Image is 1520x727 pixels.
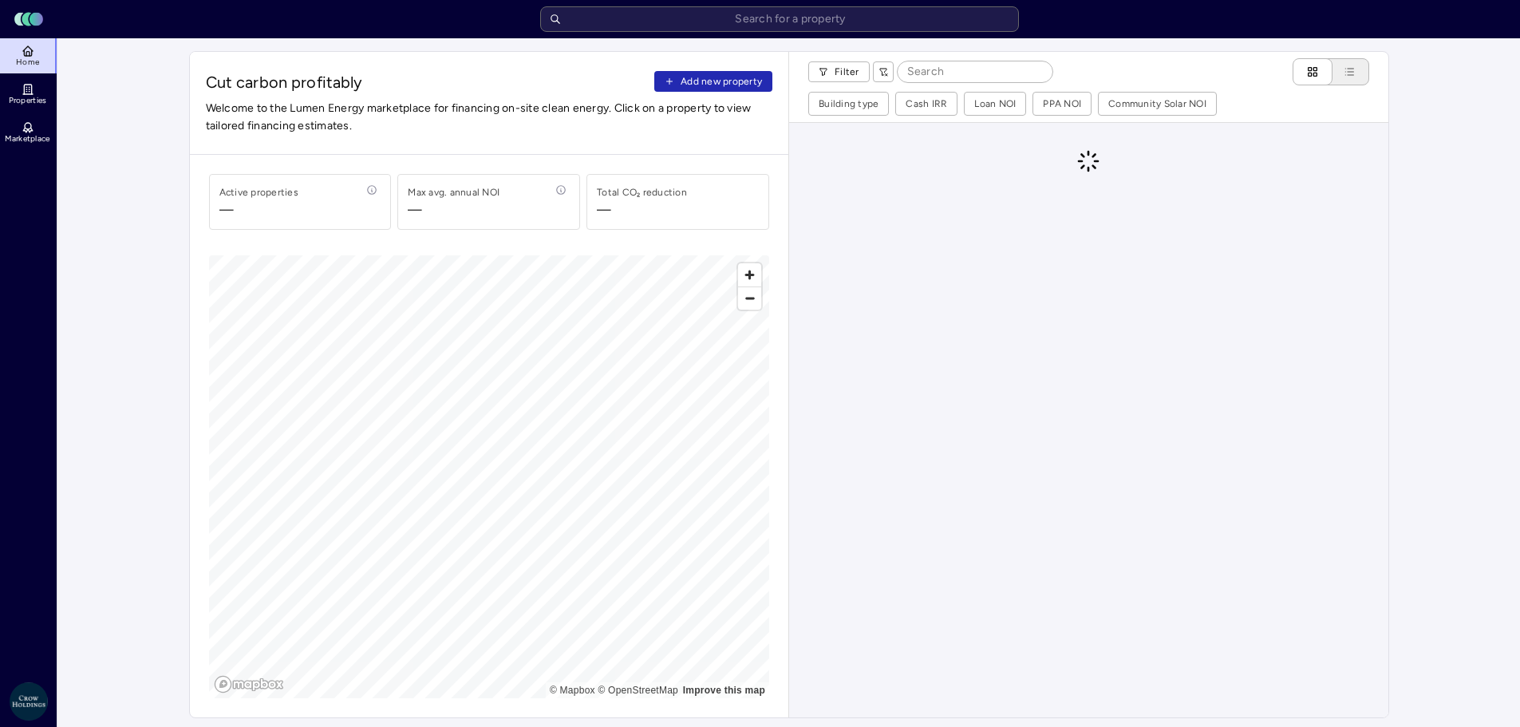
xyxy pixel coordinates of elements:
[597,200,611,219] div: —
[214,675,284,693] a: Mapbox logo
[738,286,761,310] button: Zoom out
[738,287,761,310] span: Zoom out
[206,100,773,135] span: Welcome to the Lumen Energy marketplace for financing on-site clean energy. Click on a property t...
[808,61,870,82] button: Filter
[835,64,859,80] span: Filter
[550,685,595,696] a: Mapbox
[540,6,1019,32] input: Search for a property
[1043,96,1081,112] div: PPA NOI
[1099,93,1216,115] button: Community Solar NOI
[206,71,649,93] span: Cut carbon profitably
[219,200,298,219] span: —
[965,93,1025,115] button: Loan NOI
[681,73,762,89] span: Add new property
[819,96,878,112] div: Building type
[1293,58,1332,85] button: Cards view
[209,255,770,698] canvas: Map
[654,71,772,92] button: Add new property
[5,134,49,144] span: Marketplace
[683,685,765,696] a: Map feedback
[809,93,888,115] button: Building type
[10,682,48,721] img: Crow Holdings
[408,184,499,200] div: Max avg. annual NOI
[896,93,957,115] button: Cash IRR
[906,96,947,112] div: Cash IRR
[974,96,1016,112] div: Loan NOI
[598,685,678,696] a: OpenStreetMap
[219,184,298,200] div: Active properties
[597,184,687,200] div: Total CO₂ reduction
[9,96,47,105] span: Properties
[16,57,39,67] span: Home
[898,61,1052,82] input: Search
[738,263,761,286] button: Zoom in
[1317,58,1369,85] button: List view
[1108,96,1206,112] div: Community Solar NOI
[408,200,499,219] span: —
[1033,93,1091,115] button: PPA NOI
